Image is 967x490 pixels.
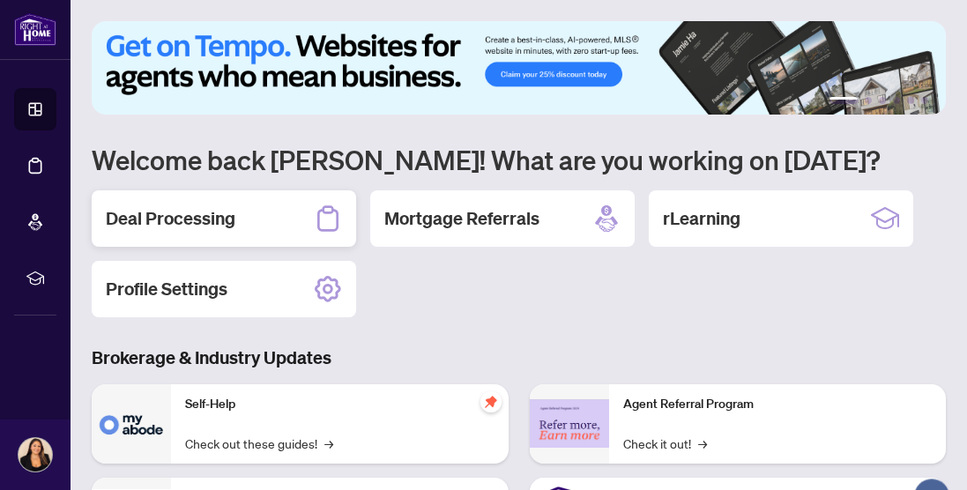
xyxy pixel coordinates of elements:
[185,395,495,414] p: Self-Help
[92,345,946,370] h3: Brokerage & Industry Updates
[19,438,52,471] img: Profile Icon
[14,13,56,46] img: logo
[663,206,740,231] h2: rLearning
[865,97,872,104] button: 2
[106,277,227,301] h2: Profile Settings
[623,434,707,453] a: Check it out!→
[698,434,707,453] span: →
[905,428,958,481] button: Open asap
[879,97,886,104] button: 3
[92,21,946,115] img: Slide 0
[384,206,539,231] h2: Mortgage Referrals
[480,391,502,412] span: pushpin
[92,143,946,176] h1: Welcome back [PERSON_NAME]! What are you working on [DATE]?
[829,97,858,104] button: 1
[530,399,609,448] img: Agent Referral Program
[921,97,928,104] button: 6
[106,206,235,231] h2: Deal Processing
[907,97,914,104] button: 5
[893,97,900,104] button: 4
[92,384,171,464] img: Self-Help
[623,395,933,414] p: Agent Referral Program
[185,434,333,453] a: Check out these guides!→
[324,434,333,453] span: →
